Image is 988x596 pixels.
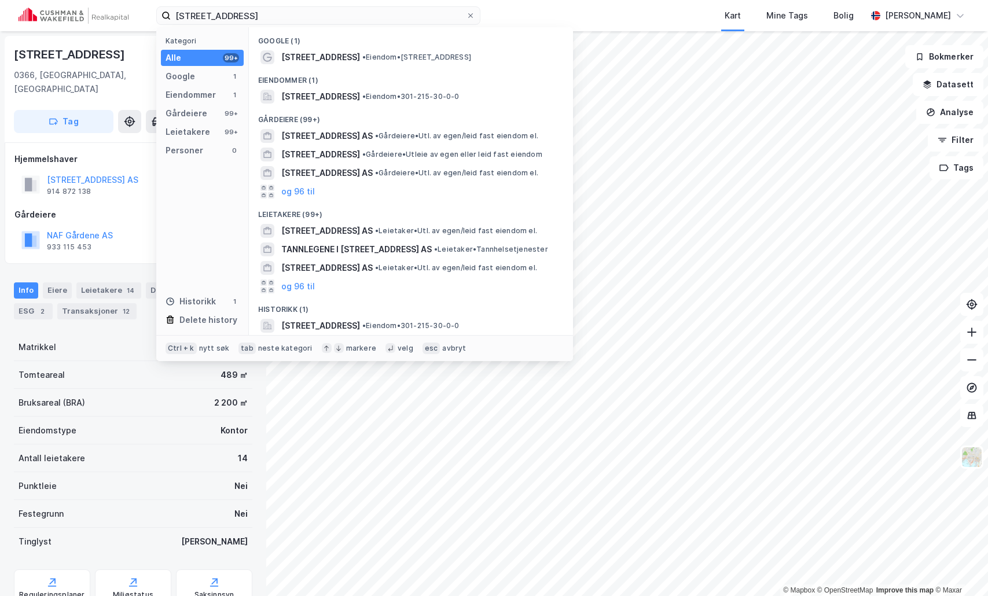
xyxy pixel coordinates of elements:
div: Personer [166,144,203,157]
div: Leietakere [166,125,210,139]
div: 99+ [223,127,239,137]
div: neste kategori [258,344,313,353]
span: Gårdeiere • Utl. av egen/leid fast eiendom el. [375,131,538,141]
span: TANNLEGENE I [STREET_ADDRESS] AS [281,242,432,256]
div: Info [14,282,38,299]
a: Improve this map [876,586,934,594]
span: [STREET_ADDRESS] [281,148,360,161]
div: Eiere [43,282,72,299]
div: markere [346,344,376,353]
div: [STREET_ADDRESS] [14,45,127,64]
span: [STREET_ADDRESS] AS [281,166,373,180]
div: Datasett [146,282,189,299]
div: Alle [166,51,181,65]
div: Gårdeiere [166,106,207,120]
div: 489 ㎡ [221,368,248,382]
span: [STREET_ADDRESS] AS [281,224,373,238]
div: Festegrunn [19,507,64,521]
div: Eiendomstype [19,424,76,437]
div: 99+ [223,109,239,118]
div: Ctrl + k [166,343,197,354]
div: Antall leietakere [19,451,85,465]
span: Leietaker • Utl. av egen/leid fast eiendom el. [375,263,537,273]
span: • [362,150,366,159]
button: Analyse [916,101,983,124]
div: 1 [230,90,239,100]
button: Tags [930,156,983,179]
div: Historikk [166,295,216,308]
div: 1 [230,297,239,306]
div: nytt søk [199,344,230,353]
div: 14 [238,451,248,465]
input: Søk på adresse, matrikkel, gårdeiere, leietakere eller personer [171,7,466,24]
span: • [375,168,379,177]
span: • [375,263,379,272]
div: Bruksareal (BRA) [19,396,85,410]
span: [STREET_ADDRESS] [281,50,360,64]
div: 2 [36,306,48,317]
span: Eiendom • [STREET_ADDRESS] [362,53,471,62]
div: Nei [234,507,248,521]
div: Gårdeiere (99+) [249,106,573,127]
span: [STREET_ADDRESS] AS [281,261,373,275]
button: Tag [14,110,113,133]
span: [STREET_ADDRESS] AS [281,129,373,143]
div: Kontrollprogram for chat [930,540,988,596]
span: Eiendom • 301-215-30-0-0 [362,92,460,101]
div: Google (1) [249,27,573,48]
div: [PERSON_NAME] [181,535,248,549]
div: Google [166,69,195,83]
div: esc [423,343,440,354]
div: Leietakere [76,282,141,299]
div: Kart [725,9,741,23]
div: 1 [230,72,239,81]
button: Datasett [913,73,983,96]
div: Leietakere (99+) [249,201,573,222]
div: Nei [234,479,248,493]
div: Transaksjoner [57,303,137,319]
div: [PERSON_NAME] [885,9,951,23]
div: Gårdeiere [14,208,252,222]
span: Eiendom • 301-215-30-0-0 [362,321,460,330]
div: 99+ [223,53,239,62]
div: 914 872 138 [47,187,91,196]
div: Tomteareal [19,368,65,382]
div: Kategori [166,36,244,45]
span: Gårdeiere • Utleie av egen eller leid fast eiendom [362,150,542,159]
span: • [434,245,438,253]
div: 933 115 453 [47,242,91,252]
div: 12 [120,306,132,317]
div: Bolig [833,9,854,23]
span: [STREET_ADDRESS] [281,90,360,104]
a: OpenStreetMap [817,586,873,594]
div: Punktleie [19,479,57,493]
span: [STREET_ADDRESS] [281,319,360,333]
div: 0366, [GEOGRAPHIC_DATA], [GEOGRAPHIC_DATA] [14,68,163,96]
div: Eiendommer (1) [249,67,573,87]
img: Z [961,446,983,468]
div: Matrikkel [19,340,56,354]
div: Hjemmelshaver [14,152,252,166]
div: ESG [14,303,53,319]
span: Gårdeiere • Utl. av egen/leid fast eiendom el. [375,168,538,178]
span: • [375,131,379,140]
iframe: Chat Widget [930,540,988,596]
div: 14 [124,285,137,296]
img: cushman-wakefield-realkapital-logo.202ea83816669bd177139c58696a8fa1.svg [19,8,128,24]
span: • [362,53,366,61]
div: Tinglyst [19,535,52,549]
button: Bokmerker [905,45,983,68]
div: 2 200 ㎡ [214,396,248,410]
span: • [375,226,379,235]
div: Mine Tags [766,9,808,23]
div: Delete history [179,313,237,327]
a: Mapbox [783,586,815,594]
div: avbryt [442,344,466,353]
span: • [362,321,366,330]
span: • [362,92,366,101]
div: Historikk (1) [249,296,573,317]
span: Leietaker • Tannhelsetjenester [434,245,548,254]
button: og 96 til [281,185,315,198]
span: Leietaker • Utl. av egen/leid fast eiendom el. [375,226,537,236]
div: tab [238,343,256,354]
